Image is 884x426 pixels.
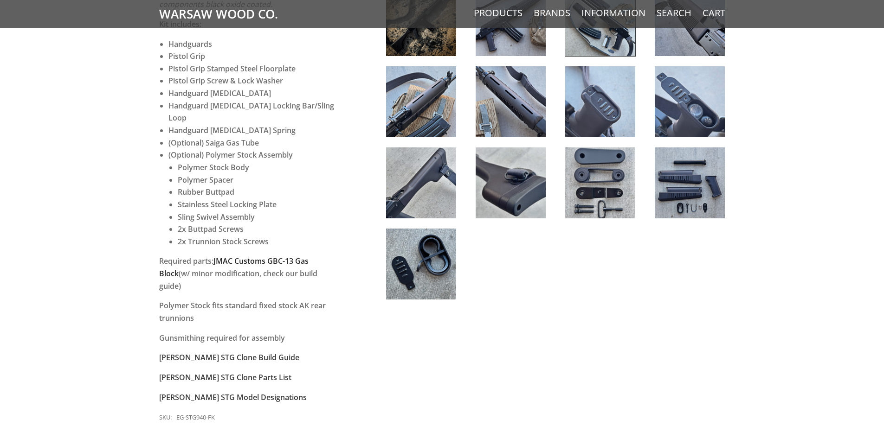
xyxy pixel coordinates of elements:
[386,147,456,218] img: Wieger STG-940 Reproduction Furniture Kit
[168,138,259,148] strong: (Optional) Saiga Gas Tube
[168,76,283,86] strong: Pistol Grip Screw & Lock Washer
[178,212,255,222] strong: Sling Swivel Assembly
[176,413,215,423] div: EG-STG940-FK
[168,64,296,74] strong: Pistol Grip Stamped Steel Floorplate
[581,7,645,19] a: Information
[655,66,725,137] img: Wieger STG-940 Reproduction Furniture Kit
[386,229,456,299] img: Wieger STG-940 Reproduction Furniture Kit
[168,39,212,49] strong: Handguards
[565,147,635,218] img: Wieger STG-940 Reproduction Furniture Kit
[159,372,291,382] a: [PERSON_NAME] STG Clone Parts List
[159,256,317,291] strong: Required parts: (w/ minor modification, check our build guide)
[159,256,309,279] a: JMAC Customs GBC-13 Gas Block
[159,413,172,423] div: SKU:
[159,392,307,402] a: [PERSON_NAME] STG Model Designations
[178,175,233,185] strong: Polymer Spacer
[159,333,285,343] strong: Gunsmithing required for assembly
[168,150,293,160] strong: (Optional) Polymer Stock Assembly
[565,66,635,137] img: Wieger STG-940 Reproduction Furniture Kit
[168,88,271,98] strong: Handguard [MEDICAL_DATA]
[168,125,296,135] strong: Handguard [MEDICAL_DATA] Spring
[474,7,523,19] a: Products
[178,187,234,197] strong: Rubber Buttpad
[703,7,725,19] a: Cart
[655,147,725,218] img: Wieger STG-940 Reproduction Furniture Kit
[178,224,244,234] strong: 2x Buttpad Screws
[159,352,299,362] a: [PERSON_NAME] STG Clone Build Guide
[159,300,326,323] strong: Polymer Stock fits standard fixed stock AK rear trunnions
[168,101,334,123] strong: Handguard [MEDICAL_DATA] Locking Bar/Sling Loop
[386,66,456,137] img: Wieger STG-940 Reproduction Furniture Kit
[657,7,691,19] a: Search
[178,236,269,247] strong: 2x Trunnion Stock Screws
[476,147,546,218] img: Wieger STG-940 Reproduction Furniture Kit
[534,7,570,19] a: Brands
[159,19,201,29] strong: Kit includes:
[476,66,546,137] img: Wieger STG-940 Reproduction Furniture Kit
[178,199,277,210] strong: Stainless Steel Locking Plate
[168,51,205,61] strong: Pistol Grip
[178,162,249,172] strong: Polymer Stock Body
